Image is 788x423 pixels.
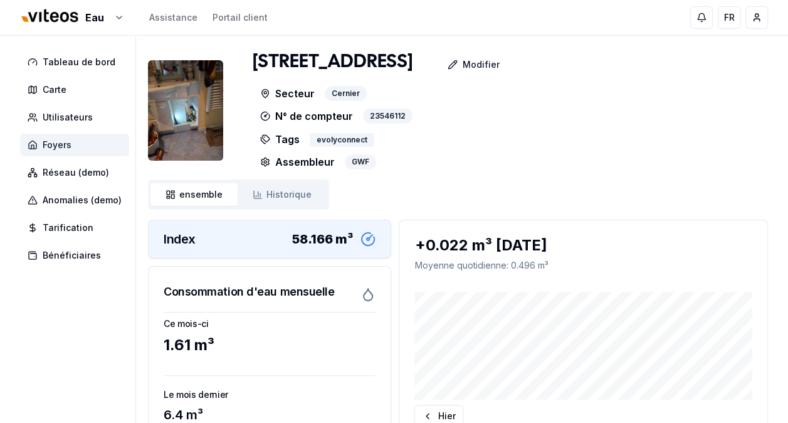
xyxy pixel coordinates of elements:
span: Bénéficiaires [43,249,101,262]
span: Eau [85,10,104,25]
span: ensemble [179,188,223,201]
a: Tableau de bord [20,51,134,73]
img: Viteos - Eau Logo [20,1,80,31]
p: Modifier [463,58,500,71]
div: 1.61 m³ [164,335,376,355]
p: Moyenne quotidienne : 0.496 m³ [414,259,752,272]
div: 58.166 m³ [292,230,353,248]
p: N° de compteur [260,109,353,124]
button: FR [718,6,740,29]
a: Assistance [149,11,197,24]
a: Anomalies (demo) [20,189,134,211]
span: Réseau (demo) [43,166,109,179]
span: Foyers [43,139,71,151]
a: Bénéficiaires [20,244,134,267]
a: Tarification [20,217,134,239]
div: GWF [345,154,376,169]
h3: Le mois dernier [164,388,376,401]
p: Tags [260,131,300,147]
p: Secteur [260,86,315,101]
p: Assembleur [260,154,335,169]
h1: [STREET_ADDRESS] [253,51,412,73]
div: Cernier [325,86,367,101]
h3: Consommation d'eau mensuelle [164,283,334,301]
div: +0.022 m³ [DATE] [414,235,752,255]
span: Anomalies (demo) [43,194,122,206]
img: unit Image [148,60,223,161]
a: Modifier [412,52,510,77]
div: 23546112 [363,109,412,124]
a: Réseau (demo) [20,161,134,184]
h3: Index [164,230,196,248]
span: Carte [43,83,66,96]
span: Historique [266,188,312,201]
span: FR [724,11,735,24]
div: evolyconnect [310,133,374,147]
a: Foyers [20,134,134,156]
h3: Ce mois-ci [164,318,376,330]
a: Historique [238,183,327,206]
button: Eau [20,4,124,31]
span: Tableau de bord [43,56,115,68]
a: Utilisateurs [20,106,134,129]
span: Tarification [43,222,93,234]
a: Carte [20,78,134,101]
a: ensemble [150,183,238,206]
span: Utilisateurs [43,111,93,124]
a: Portail client [213,11,268,24]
